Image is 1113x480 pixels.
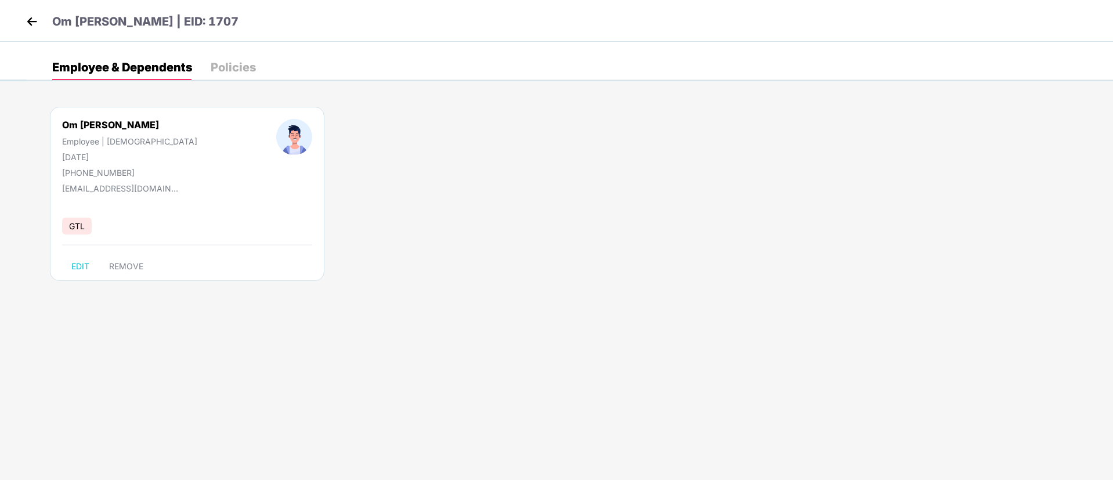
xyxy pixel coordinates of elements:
span: EDIT [71,262,89,271]
div: Employee & Dependents [52,62,192,73]
div: Employee | [DEMOGRAPHIC_DATA] [62,136,197,146]
img: profileImage [276,119,312,155]
img: back [23,13,41,30]
div: [EMAIL_ADDRESS][DOMAIN_NAME] [62,183,178,193]
span: REMOVE [109,262,143,271]
button: REMOVE [100,257,153,276]
button: EDIT [62,257,99,276]
div: [PHONE_NUMBER] [62,168,197,178]
div: [DATE] [62,152,197,162]
p: Om [PERSON_NAME] | EID: 1707 [52,13,238,31]
span: GTL [62,218,92,234]
div: Om [PERSON_NAME] [62,119,197,131]
div: Policies [211,62,256,73]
